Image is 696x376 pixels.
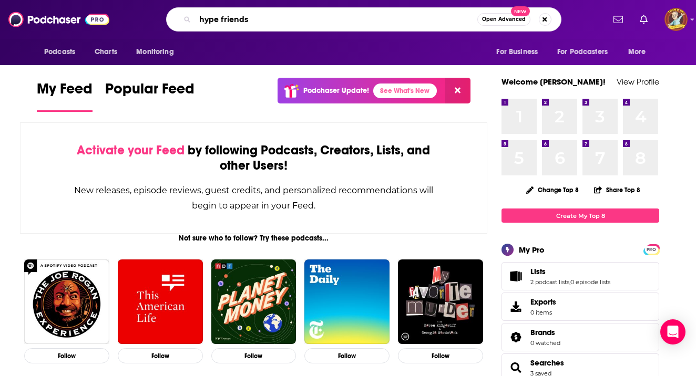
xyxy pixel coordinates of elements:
a: 0 episode lists [570,278,610,286]
span: Lists [530,267,546,276]
button: open menu [621,42,659,62]
button: Share Top 8 [593,180,641,200]
img: My Favorite Murder with Karen Kilgariff and Georgia Hardstark [398,259,483,344]
a: My Feed [37,80,93,112]
div: New releases, episode reviews, guest credits, and personalized recommendations will begin to appe... [73,183,434,213]
span: Popular Feed [105,80,195,104]
span: Brands [530,328,555,337]
p: Podchaser Update! [303,86,369,95]
span: PRO [645,246,658,254]
a: Lists [530,267,610,276]
button: open menu [37,42,89,62]
span: Exports [530,297,556,307]
button: Follow [24,348,109,363]
button: Open AdvancedNew [477,13,530,26]
a: PRO [645,245,658,253]
a: Exports [501,293,659,321]
span: Lists [501,262,659,290]
span: For Business [496,45,538,59]
button: open menu [489,42,551,62]
a: 0 watched [530,339,560,347]
span: Brands [501,323,659,351]
a: Popular Feed [105,80,195,112]
a: Create My Top 8 [501,208,659,223]
span: More [628,45,646,59]
a: Searches [530,358,564,368]
span: My Feed [37,80,93,104]
img: This American Life [118,259,203,344]
span: Logged in as JimCummingspod [664,8,688,31]
button: Follow [398,348,483,363]
img: User Profile [664,8,688,31]
img: The Daily [304,259,390,344]
input: Search podcasts, credits, & more... [195,11,477,28]
button: open menu [550,42,623,62]
button: Follow [304,348,390,363]
span: , [569,278,570,286]
div: Search podcasts, credits, & more... [166,7,561,32]
a: Show notifications dropdown [636,11,652,28]
a: Show notifications dropdown [609,11,627,28]
a: 2 podcast lists [530,278,569,286]
span: Podcasts [44,45,75,59]
div: by following Podcasts, Creators, Lists, and other Users! [73,143,434,173]
button: Change Top 8 [520,183,585,196]
div: My Pro [519,245,545,255]
div: Open Intercom Messenger [660,319,685,344]
span: Open Advanced [482,17,526,22]
span: For Podcasters [557,45,608,59]
img: The Joe Rogan Experience [24,259,109,344]
span: Activate your Feed [77,142,185,158]
button: open menu [129,42,187,62]
span: Monitoring [136,45,173,59]
a: Lists [505,269,526,284]
span: 0 items [530,309,556,316]
button: Show profile menu [664,8,688,31]
a: Charts [88,42,124,62]
button: Follow [211,348,296,363]
span: New [511,6,530,16]
img: Planet Money [211,259,296,344]
span: Exports [505,299,526,314]
img: Podchaser - Follow, Share and Rate Podcasts [8,9,109,29]
span: Charts [95,45,117,59]
div: Not sure who to follow? Try these podcasts... [20,234,487,243]
a: Welcome [PERSON_NAME]! [501,77,606,87]
a: Brands [530,328,560,337]
a: View Profile [617,77,659,87]
a: Searches [505,360,526,375]
button: Follow [118,348,203,363]
a: Brands [505,330,526,344]
a: See What's New [373,83,437,98]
